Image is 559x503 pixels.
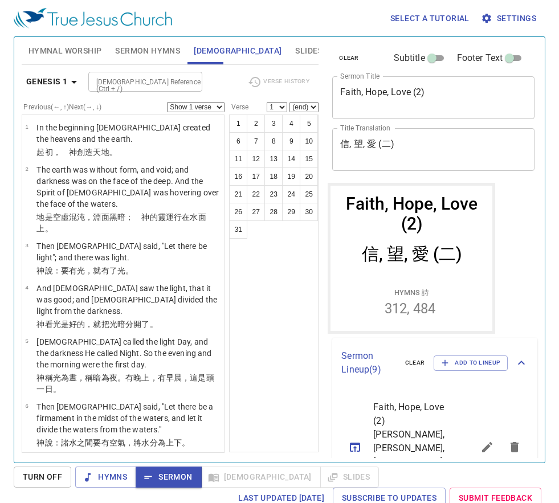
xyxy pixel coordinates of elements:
[92,75,180,88] input: Type Bible Reference
[45,385,61,394] wh259: 日
[457,51,503,65] span: Footer Text
[36,240,221,263] p: Then [DEMOGRAPHIC_DATA] said, "Let there be light"; and there was light.
[300,114,318,133] button: 5
[295,44,322,58] span: Slides
[282,150,300,168] button: 14
[36,318,221,330] p: 神
[77,148,117,157] wh430: 創造
[93,148,117,157] wh1254: 天
[14,467,71,488] button: Turn Off
[36,373,214,394] wh2822: 為夜
[145,470,192,484] span: Sermon
[300,132,318,150] button: 10
[36,224,52,233] wh6440: 上
[36,373,214,394] wh7121: 光
[36,211,221,234] p: 地
[53,148,117,157] wh7225: ， 神
[229,114,247,133] button: 1
[282,185,300,203] button: 24
[36,372,221,395] p: 神
[150,320,158,329] wh914: 。
[150,438,190,447] wh4325: 分
[14,8,172,28] img: True Jesus Church
[115,44,180,58] span: Sermon Hymns
[93,438,190,447] wh8432: 要有空氣
[229,185,247,203] button: 21
[36,122,221,145] p: In the beginning [DEMOGRAPHIC_DATA] created the heavens and the earth.
[75,467,136,488] button: Hymns
[247,150,265,168] button: 12
[483,11,536,26] span: Settings
[229,104,248,111] label: Verse
[394,51,425,65] span: Subtitle
[194,44,281,58] span: [DEMOGRAPHIC_DATA]
[36,373,214,394] wh3915: 。有晚上
[28,44,102,58] span: Hymnal Worship
[247,132,265,150] button: 7
[85,266,133,275] wh216: ，就有了光
[479,8,541,29] button: Settings
[405,358,425,368] span: clear
[36,283,221,317] p: And [DEMOGRAPHIC_DATA] saw the light, that it was good; and [DEMOGRAPHIC_DATA] divided the light ...
[247,203,265,221] button: 27
[25,124,28,130] span: 1
[339,53,359,63] span: clear
[45,320,158,329] wh430: 看
[45,224,53,233] wh5921: 。
[282,167,300,186] button: 19
[300,185,318,203] button: 25
[25,403,28,409] span: 6
[45,266,134,275] wh430: 說
[229,150,247,168] button: 11
[247,185,265,203] button: 22
[247,167,265,186] button: 17
[23,470,62,484] span: Turn Off
[25,242,28,248] span: 3
[264,150,283,168] button: 13
[36,212,206,233] wh922: ，淵
[332,51,366,65] button: clear
[77,266,133,275] wh1961: 光
[158,438,190,447] wh914: 為上下。
[36,265,221,276] p: 神
[229,167,247,186] button: 16
[264,185,283,203] button: 23
[125,266,133,275] wh216: 。
[300,150,318,168] button: 15
[340,138,527,160] textarea: 信, 望, 愛 (二)
[264,167,283,186] button: 18
[125,438,190,447] wh7549: ，將水
[36,437,221,448] p: 神
[109,148,117,157] wh776: 。
[328,183,495,334] iframe: from-child
[36,212,206,233] wh6440: 黑暗
[282,203,300,221] button: 29
[36,212,206,233] wh8415: 面
[84,470,127,484] span: Hymns
[36,401,221,435] p: Then [DEMOGRAPHIC_DATA] said, "Let there be a firmament in the midst of the waters, and let it di...
[341,349,396,377] p: Sermon Lineup ( 9 )
[45,438,190,447] wh430: 說
[373,400,446,482] span: Faith, Hope, Love (2) [PERSON_NAME], [PERSON_NAME], [PERSON_NAME] (二)
[23,104,101,111] label: Previous (←, ↑) Next (→, ↓)
[282,114,300,133] button: 4
[36,146,221,158] p: 起初
[36,164,221,210] p: The earth was without form, and void; and darkness was on the face of the deep. And the Spirit of...
[332,338,537,388] div: Sermon Lineup(9)clearAdd to Lineup
[300,203,318,221] button: 30
[77,438,190,447] wh4325: 之間
[53,320,158,329] wh7220: 光
[53,385,61,394] wh3117: 。
[85,320,157,329] wh2896: ，就把光
[386,8,474,29] button: Select a tutorial
[53,266,134,275] wh559: ：要有
[264,114,283,133] button: 3
[282,132,300,150] button: 9
[340,87,527,108] textarea: Faith, Hope, Love (2)
[264,203,283,221] button: 28
[25,166,28,172] span: 2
